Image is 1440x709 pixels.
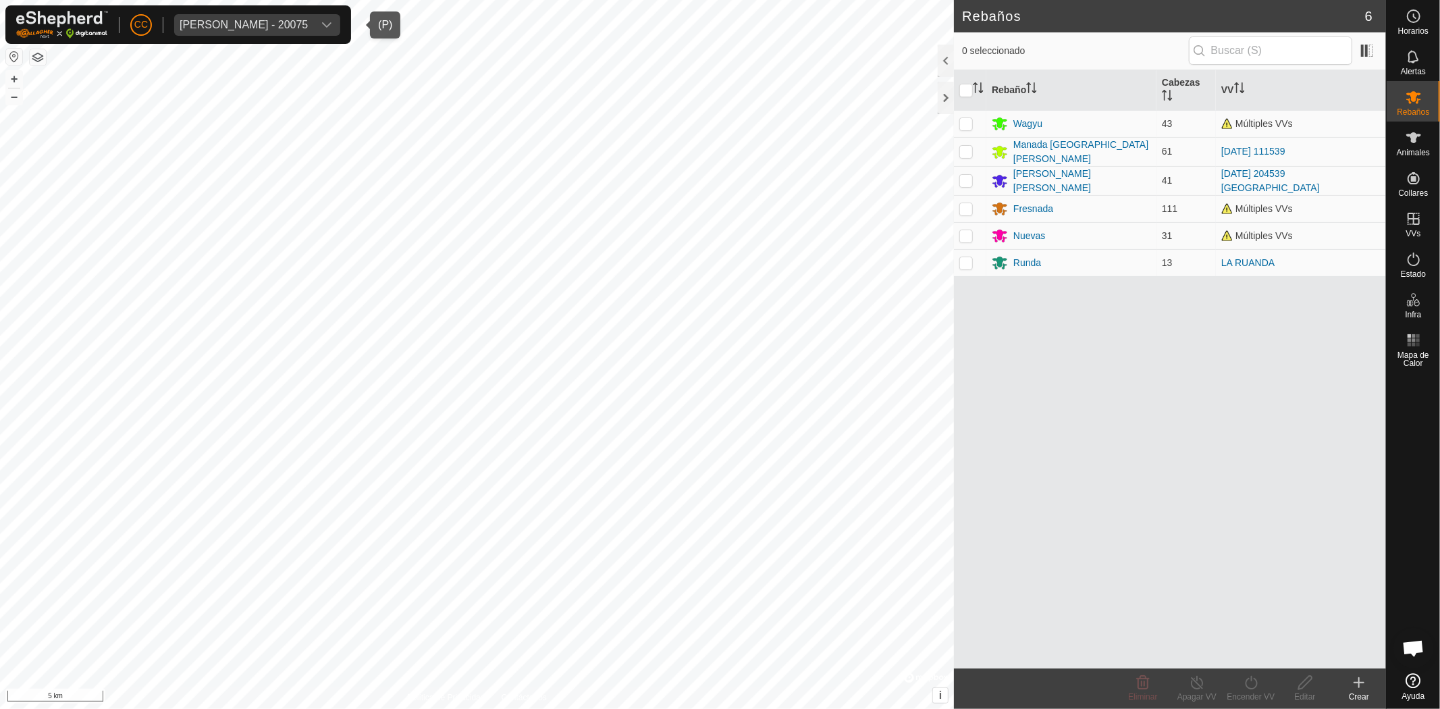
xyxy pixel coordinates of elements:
span: Alertas [1401,68,1426,76]
input: Buscar (S) [1189,36,1352,65]
span: Collares [1398,189,1428,197]
div: Crear [1332,691,1386,703]
p-sorticon: Activar para ordenar [1234,84,1245,95]
span: VVs [1406,230,1420,238]
span: 13 [1162,257,1173,268]
span: 0 seleccionado [962,44,1189,58]
span: 31 [1162,230,1173,241]
div: [PERSON_NAME] - 20075 [180,20,308,30]
a: Ayuda [1387,668,1440,706]
img: Logo Gallagher [16,11,108,38]
div: [PERSON_NAME] [PERSON_NAME] [1013,167,1151,195]
a: Contáctenos [502,691,547,704]
span: Múltiples VVs [1221,118,1293,129]
a: [DATE] 204539 [GEOGRAPHIC_DATA] [1221,168,1320,193]
span: Mapa de Calor [1390,351,1437,367]
span: i [939,689,942,701]
button: Capas del Mapa [30,49,46,65]
div: Manada [GEOGRAPHIC_DATA][PERSON_NAME] [1013,138,1151,166]
button: i [933,688,948,703]
button: + [6,71,22,87]
div: Fresnada [1013,202,1053,216]
p-sorticon: Activar para ordenar [1162,92,1173,103]
th: Cabezas [1156,70,1216,111]
span: 61 [1162,146,1173,157]
span: Múltiples VVs [1221,230,1293,241]
span: 41 [1162,175,1173,186]
div: dropdown trigger [313,14,340,36]
span: 6 [1365,6,1372,26]
th: Rebaño [986,70,1156,111]
button: Restablecer Mapa [6,49,22,65]
div: Encender VV [1224,691,1278,703]
th: VV [1216,70,1386,111]
div: Nuevas [1013,229,1045,243]
a: [DATE] 111539 [1221,146,1285,157]
a: Política de Privacidad [407,691,485,704]
div: Apagar VV [1170,691,1224,703]
span: Rebaños [1397,108,1429,116]
p-sorticon: Activar para ordenar [1026,84,1037,95]
div: Runda [1013,256,1041,270]
span: Olegario Arranz Rodrigo - 20075 [174,14,313,36]
span: 111 [1162,203,1177,214]
div: Editar [1278,691,1332,703]
span: Infra [1405,311,1421,319]
p-sorticon: Activar para ordenar [973,84,984,95]
span: CC [134,18,148,32]
span: Horarios [1398,27,1429,35]
span: 43 [1162,118,1173,129]
div: Wagyu [1013,117,1042,131]
span: Animales [1397,149,1430,157]
button: – [6,88,22,105]
span: Estado [1401,270,1426,278]
a: LA RUANDA [1221,257,1275,268]
h2: Rebaños [962,8,1365,24]
div: Chat abierto [1393,628,1434,668]
span: Múltiples VVs [1221,203,1293,214]
span: Ayuda [1402,692,1425,700]
span: Eliminar [1128,692,1157,702]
